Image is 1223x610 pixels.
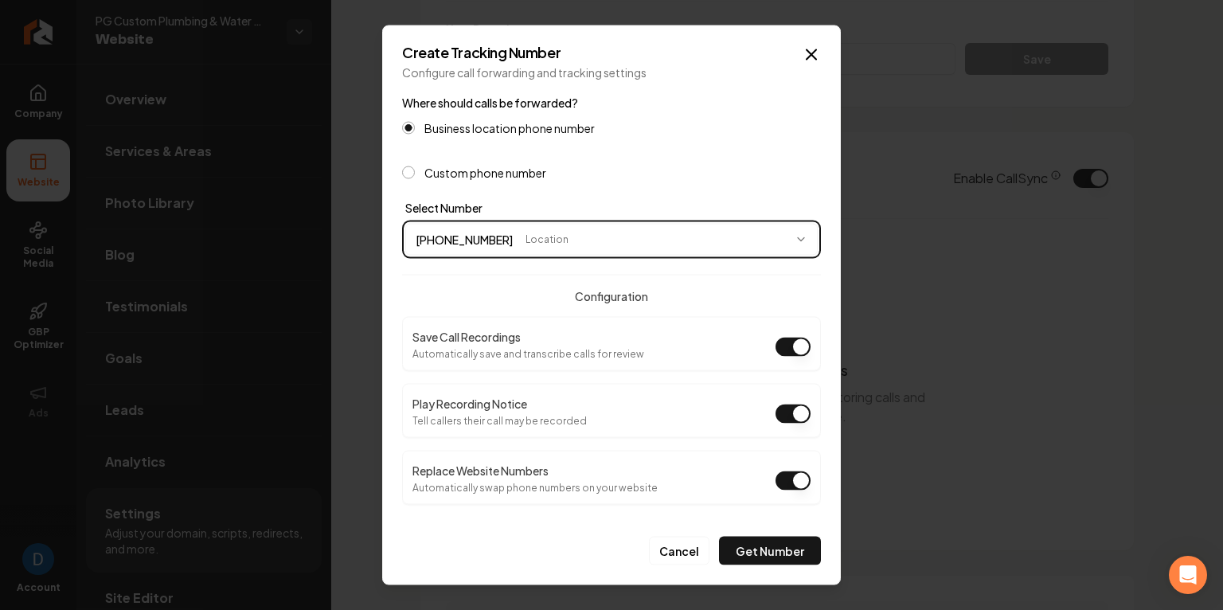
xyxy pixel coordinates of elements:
[402,288,821,304] h4: Configuration
[402,45,821,60] h2: Create Tracking Number
[405,201,483,215] label: Select Number
[412,482,658,495] p: Automatically swap phone numbers on your website
[412,415,587,428] p: Tell callers their call may be recorded
[402,96,578,110] label: Where should calls be forwarded?
[424,123,595,134] label: Business location phone number
[412,397,527,411] label: Play Recording Notice
[412,348,644,361] p: Automatically save and transcribe calls for review
[719,537,821,565] button: Get Number
[402,65,821,80] p: Configure call forwarding and tracking settings
[412,463,549,478] label: Replace Website Numbers
[424,167,546,178] label: Custom phone number
[649,537,709,565] button: Cancel
[412,330,521,344] label: Save Call Recordings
